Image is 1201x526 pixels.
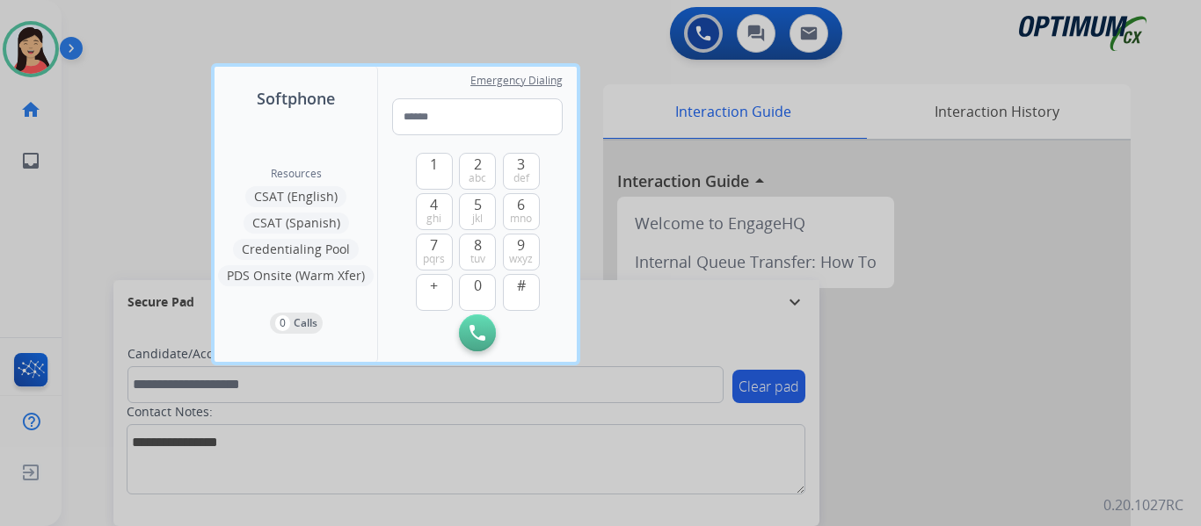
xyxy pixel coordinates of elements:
button: Credentialing Pool [233,239,359,260]
span: pqrs [423,252,445,266]
button: 0 [459,274,496,311]
button: 4ghi [416,193,453,230]
span: Resources [271,167,322,181]
span: 4 [430,194,438,215]
span: 1 [430,154,438,175]
span: 9 [517,234,525,256]
span: # [517,275,526,296]
p: 0 [275,315,290,331]
button: CSAT (Spanish) [244,213,349,234]
span: Emergency Dialing [470,74,563,88]
button: 1 [416,153,453,190]
button: PDS Onsite (Warm Xfer) [218,265,374,286]
button: + [416,274,453,311]
span: 6 [517,194,525,215]
button: 5jkl [459,193,496,230]
span: 7 [430,234,438,256]
span: Softphone [257,86,335,111]
span: 5 [474,194,482,215]
span: ghi [426,212,441,226]
button: 6mno [503,193,540,230]
span: tuv [470,252,485,266]
span: wxyz [509,252,533,266]
button: 2abc [459,153,496,190]
button: CSAT (English) [245,186,346,207]
span: mno [510,212,532,226]
span: def [513,171,529,185]
span: 8 [474,234,482,256]
span: jkl [472,212,483,226]
button: 9wxyz [503,234,540,270]
span: 3 [517,154,525,175]
button: # [503,274,540,311]
span: abc [469,171,486,185]
p: Calls [294,315,317,331]
button: 7pqrs [416,234,453,270]
button: 3def [503,153,540,190]
button: 8tuv [459,234,496,270]
img: call-button [469,325,485,341]
span: 0 [474,275,482,296]
p: 0.20.1027RC [1103,494,1183,515]
button: 0Calls [270,313,323,334]
span: + [430,275,438,296]
span: 2 [474,154,482,175]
